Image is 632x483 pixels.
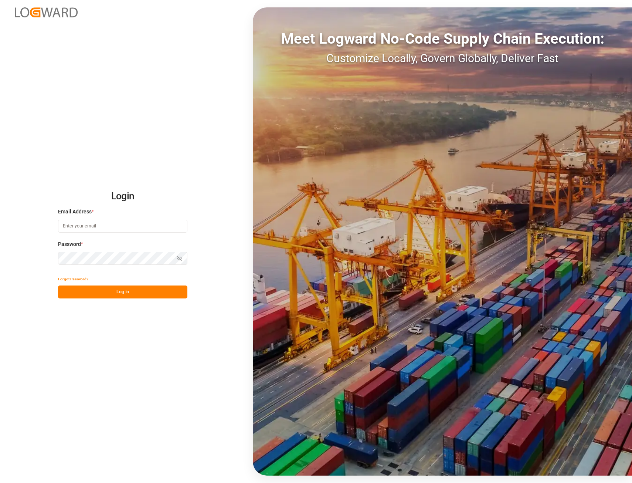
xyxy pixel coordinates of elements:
span: Password [58,240,81,248]
img: Logward_new_orange.png [15,7,78,17]
div: Customize Locally, Govern Globally, Deliver Fast [253,50,632,67]
span: Email Address [58,208,92,216]
button: Forgot Password? [58,273,88,286]
h2: Login [58,185,187,208]
div: Meet Logward No-Code Supply Chain Execution: [253,28,632,50]
button: Log In [58,286,187,298]
input: Enter your email [58,220,187,233]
